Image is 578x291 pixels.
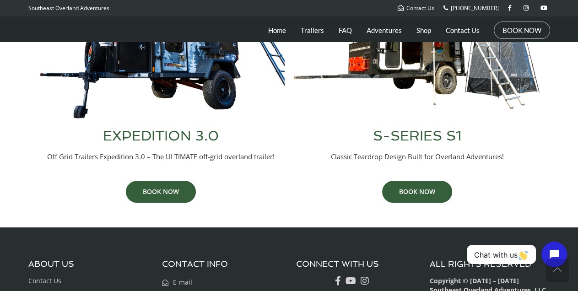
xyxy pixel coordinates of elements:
[268,19,286,42] a: Home
[294,152,541,162] p: Classic Teardrop Design Built for Overland Adventures!
[294,129,541,143] h3: S-SERIES S1
[451,4,499,12] span: [PHONE_NUMBER]
[416,19,431,42] a: Shop
[398,4,434,12] a: Contact Us
[126,181,196,203] a: BOOK NOW
[296,259,416,269] h3: CONNECT WITH US
[28,276,61,285] a: Contact Us
[38,129,285,143] h3: EXPEDITION 3.0
[382,181,452,203] a: BOOK NOW
[38,152,285,162] p: Off Grid Trailers Expedition 3.0 – The ULTIMATE off-grid overland trailer!
[173,278,192,286] span: E-mail
[367,19,402,42] a: Adventures
[446,19,480,42] a: Contact Us
[430,259,550,269] h3: ALL RIGHTS RESERVED
[28,259,149,269] h3: ABOUT US
[406,4,434,12] span: Contact Us
[502,26,541,35] a: BOOK NOW
[28,2,109,14] p: Southeast Overland Adventures
[301,19,324,42] a: Trailers
[339,19,352,42] a: FAQ
[162,278,192,286] a: E-mail
[443,4,499,12] a: [PHONE_NUMBER]
[162,259,282,269] h3: CONTACT INFO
